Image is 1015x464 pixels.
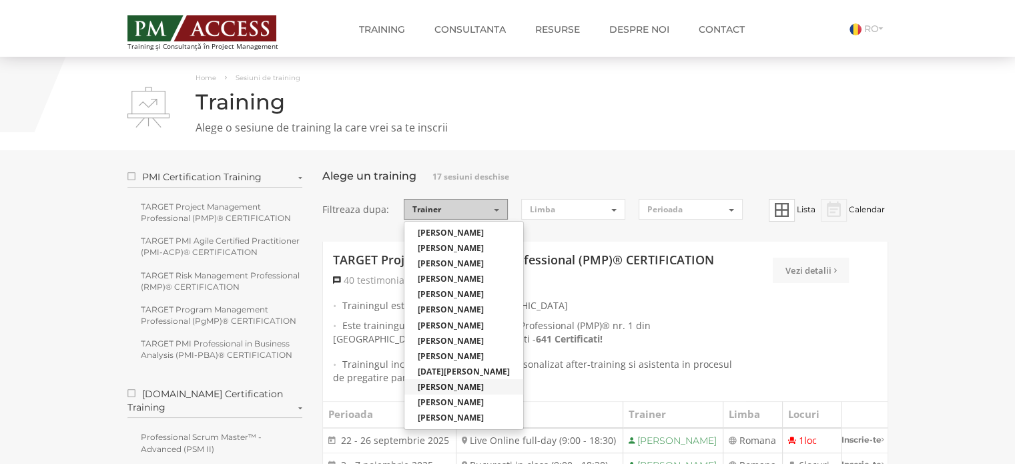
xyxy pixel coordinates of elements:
[404,349,523,364] a: [PERSON_NAME]
[536,332,603,346] a: 641 Certificati!
[127,11,303,50] a: Training și Consultanță în Project Management
[322,170,416,182] bdi: Alege un training
[127,15,276,41] img: PM ACCESS - Echipa traineri si consultanti certificati PMP: Narciss Popescu, Mihai Olaru, Monica ...
[127,266,303,296] a: TARGET Risk Management Professional (RMP)® CERTIFICATION
[404,379,523,395] a: [PERSON_NAME]
[404,333,523,349] a: [PERSON_NAME]
[323,402,456,428] th: Perioada
[404,221,524,430] ul: Trainer
[404,395,523,410] a: [PERSON_NAME]
[341,434,449,447] span: 22 - 26 septembrie 2025
[404,364,523,379] a: [DATE][PERSON_NAME]
[773,258,849,283] a: Vezi detalii
[723,402,783,428] th: Limba
[821,204,885,214] a: Calendar
[456,402,623,428] th: Locatie
[689,16,755,43] a: Contact
[639,199,743,220] button: Perioada
[599,16,679,43] a: Despre noi
[623,428,723,453] td: [PERSON_NAME]
[322,203,390,216] span: Filtreaza dupa:
[783,402,841,428] th: Locuri
[404,302,523,317] a: [PERSON_NAME]
[127,198,303,227] a: TARGET Project Management Professional (PMP)® CERTIFICATION
[333,299,736,312] li: Trainingul este acreditat PMI [GEOGRAPHIC_DATA]
[333,358,736,385] li: Trainingul include plan de pregatire personalizat after-training si asistenta in procesul de preg...
[127,334,303,364] a: TARGET PMI Professional in Business Analysis (PMI-PBA)® CERTIFICATION
[849,204,885,214] span: Calendar
[127,120,888,136] p: Alege o sesiune de training la care vrei sa te inscrii
[404,256,523,271] a: [PERSON_NAME]
[797,204,815,214] span: Lista
[424,16,516,43] a: Consultanta
[127,43,303,50] span: Training și Consultanță în Project Management
[344,274,412,286] span: 40 testimoniale
[404,225,523,240] a: [PERSON_NAME]
[850,23,888,35] a: RO
[333,319,736,351] li: Este trainingul de Project Management Professional (PMP)® nr. 1 din [GEOGRAPHIC_DATA] ca numar de...
[404,318,523,333] a: [PERSON_NAME]
[841,429,888,451] a: Inscrie-te
[404,240,523,256] a: [PERSON_NAME]
[723,428,783,453] td: Romana
[769,204,817,214] a: Lista
[804,434,817,447] span: loc
[236,73,300,82] span: Sesiuni de training
[127,87,170,128] img: Training
[432,171,509,182] span: 17 sesiuni deschise
[525,16,590,43] a: Resurse
[333,252,714,269] a: TARGET Project Management Professional (PMP)® CERTIFICATION
[404,271,523,286] a: [PERSON_NAME]
[127,387,303,418] label: [DOMAIN_NAME] Certification Training
[127,300,303,330] a: TARGET Program Management Professional (PgMP)® CERTIFICATION
[456,428,623,453] td: Live Online full-day (9:00 - 18:30)
[521,199,625,220] button: Limba
[196,73,216,82] a: Home
[127,90,888,113] h1: Training
[536,332,603,345] strong: 641 Certificati!
[783,428,841,453] td: 1
[127,428,303,457] a: Professional Scrum Master™ - Advanced (PSM II)
[623,402,723,428] th: Trainer
[404,410,523,425] a: [PERSON_NAME]
[850,23,862,35] img: Romana
[349,16,415,43] a: Training
[404,199,508,220] button: Trainer
[127,232,303,261] a: TARGET PMI Agile Certified Practitioner (PMI-ACP)® CERTIFICATION
[404,286,523,302] a: [PERSON_NAME]
[333,274,412,287] a: 40 testimoniale
[127,170,303,188] label: PMI Certification Training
